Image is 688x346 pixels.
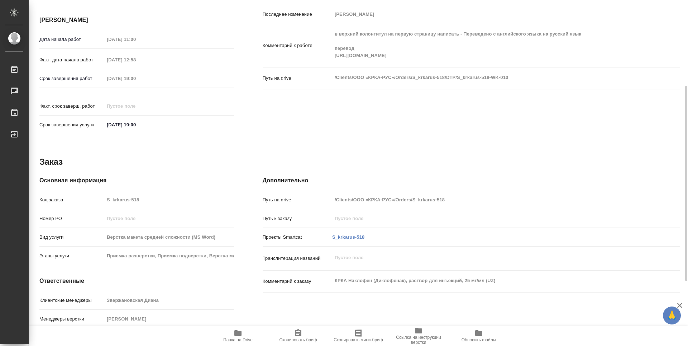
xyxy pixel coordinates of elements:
[104,213,234,224] input: Пустое поле
[104,120,167,130] input: ✎ Введи что-нибудь
[449,326,509,346] button: Обновить файлы
[332,275,645,287] textarea: КРКА Наклофен (Диклофенак), раствор для инъекций, 25 мг/мл (UZ)
[263,215,332,222] p: Путь к заказу
[332,234,364,240] a: S_krkarus-518
[39,75,104,82] p: Срок завершения работ
[332,9,645,19] input: Пустое поле
[104,101,167,111] input: Пустое поле
[39,215,104,222] p: Номер РО
[263,11,332,18] p: Последнее изменение
[104,55,167,65] input: Пустое поле
[39,103,104,110] p: Факт. срок заверш. работ
[39,196,104,204] p: Код заказа
[663,307,681,324] button: 🙏
[39,176,234,185] h4: Основная информация
[39,56,104,64] p: Факт. дата начала работ
[39,297,104,304] p: Клиентские менеджеры
[104,195,234,205] input: Пустое поле
[104,295,234,305] input: Пустое поле
[263,176,680,185] h4: Дополнительно
[223,337,253,342] span: Папка на Drive
[104,251,234,261] input: Пустое поле
[268,326,328,346] button: Скопировать бриф
[332,71,645,84] textarea: /Clients/ООО «КРКА-РУС»/Orders/S_krkarus-518/DTP/S_krkarus-518-WK-010
[39,16,234,24] h4: [PERSON_NAME]
[279,337,317,342] span: Скопировать бриф
[39,252,104,259] p: Этапы услуги
[263,234,332,241] p: Проекты Smartcat
[263,75,332,82] p: Путь на drive
[332,195,645,205] input: Пустое поле
[39,277,234,285] h4: Ответственные
[39,121,104,128] p: Срок завершения услуги
[263,255,332,262] p: Транслитерация названий
[263,278,332,285] p: Комментарий к заказу
[263,196,332,204] p: Путь на drive
[104,34,167,45] input: Пустое поле
[39,234,104,241] p: Вид услуги
[104,232,234,242] input: Пустое поле
[39,156,63,168] h2: Заказ
[334,337,383,342] span: Скопировать мини-бриф
[393,335,444,345] span: Ссылка на инструкции верстки
[104,314,234,324] input: Пустое поле
[666,308,678,323] span: 🙏
[332,28,645,62] textarea: в верхний колонтитул на первую страницу написать - Переведено с английского языка на русский язык...
[39,36,104,43] p: Дата начала работ
[462,337,496,342] span: Обновить файлы
[208,326,268,346] button: Папка на Drive
[332,213,645,224] input: Пустое поле
[328,326,388,346] button: Скопировать мини-бриф
[104,73,167,84] input: Пустое поле
[39,315,104,323] p: Менеджеры верстки
[263,42,332,49] p: Комментарий к работе
[388,326,449,346] button: Ссылка на инструкции верстки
